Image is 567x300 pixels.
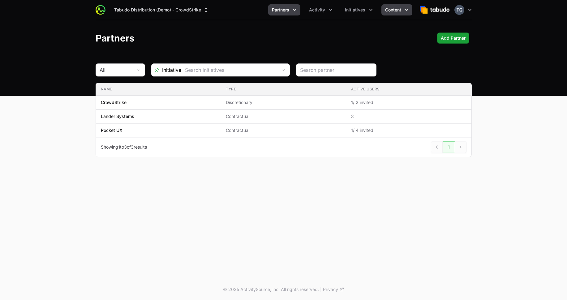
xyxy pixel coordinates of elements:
[341,4,376,15] button: Initiatives
[305,4,336,15] button: Activity
[323,286,344,293] a: Privacy
[437,33,469,44] button: Add Partner
[300,66,372,74] input: Search partner
[110,4,213,15] button: Tabudo Distribution (Demo) - CrowdStrike
[272,7,289,13] span: Partners
[309,7,325,13] span: Activity
[101,144,147,150] p: Showing to of results
[420,4,449,16] img: Tabudo Distribution (Demo)
[100,66,132,74] div: All
[351,127,466,133] span: 1 / 4 invited
[101,113,134,120] p: Lander Systems
[226,113,341,120] span: Contractual
[345,7,365,13] span: Initiatives
[226,127,341,133] span: Contractual
[131,144,134,150] span: 3
[110,4,213,15] div: Supplier switch menu
[105,4,412,15] div: Main navigation
[152,66,181,74] span: Initiative
[320,286,322,293] span: |
[346,83,471,96] th: Active Users
[96,64,145,76] button: All
[351,113,466,120] span: 3
[96,83,221,96] th: Name
[101,127,122,133] p: Pocket UX
[351,99,466,106] span: 1 / 2 invited
[96,33,135,44] h1: Partners
[226,99,341,106] span: Discretionary
[96,5,105,15] img: ActivitySource
[381,4,412,15] button: Content
[221,83,346,96] th: Type
[124,144,127,150] span: 3
[441,34,466,42] span: Add Partner
[454,5,464,15] img: Timothy Greig
[223,286,319,293] p: © 2025 ActivitySource, inc. All rights reserved.
[268,4,300,15] div: Partners menu
[118,144,120,150] span: 1
[443,141,455,153] a: 1
[268,4,300,15] button: Partners
[341,4,376,15] div: Initiatives menu
[381,4,412,15] div: Content menu
[101,99,127,106] p: CrowdStrike
[437,33,469,44] div: Primary actions
[305,4,336,15] div: Activity menu
[277,64,290,76] div: Open
[385,7,401,13] span: Content
[181,64,277,76] input: Search initiatives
